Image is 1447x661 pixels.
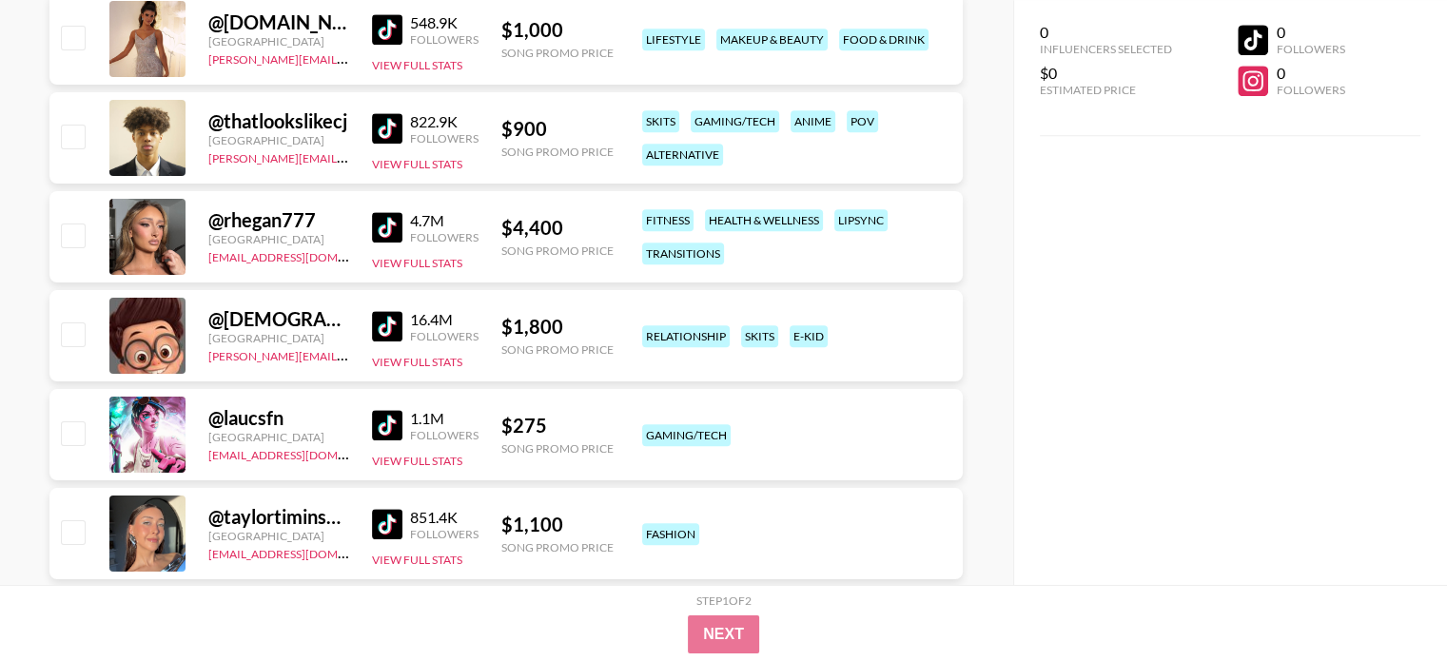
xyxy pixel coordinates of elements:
[642,110,679,132] div: skits
[642,209,694,231] div: fitness
[208,208,349,232] div: @ rhegan777
[372,212,402,243] img: TikTok
[410,428,479,442] div: Followers
[1352,566,1424,638] iframe: Drift Widget Chat Controller
[791,110,835,132] div: anime
[372,553,462,567] button: View Full Stats
[410,32,479,47] div: Followers
[642,325,730,347] div: relationship
[1276,23,1344,42] div: 0
[834,209,888,231] div: lipsync
[642,243,724,264] div: transitions
[208,49,490,67] a: [PERSON_NAME][EMAIL_ADDRESS][DOMAIN_NAME]
[208,430,349,444] div: [GEOGRAPHIC_DATA]
[372,410,402,440] img: TikTok
[501,216,614,240] div: $ 4,400
[410,508,479,527] div: 851.4K
[501,342,614,357] div: Song Promo Price
[501,145,614,159] div: Song Promo Price
[372,256,462,270] button: View Full Stats
[501,46,614,60] div: Song Promo Price
[642,29,705,50] div: lifestyle
[501,414,614,437] div: $ 275
[410,13,479,32] div: 548.9K
[208,246,400,264] a: [EMAIL_ADDRESS][DOMAIN_NAME]
[208,543,400,561] a: [EMAIL_ADDRESS][DOMAIN_NAME]
[372,14,402,45] img: TikTok
[208,331,349,345] div: [GEOGRAPHIC_DATA]
[372,355,462,369] button: View Full Stats
[208,147,490,165] a: [PERSON_NAME][EMAIL_ADDRESS][DOMAIN_NAME]
[501,117,614,141] div: $ 900
[642,144,723,165] div: alternative
[410,527,479,541] div: Followers
[410,329,479,343] div: Followers
[208,406,349,430] div: @ laucsfn
[501,441,614,456] div: Song Promo Price
[208,505,349,529] div: @ taylortiminskas
[501,315,614,339] div: $ 1,800
[716,29,828,50] div: makeup & beauty
[642,523,699,545] div: fashion
[688,615,759,653] button: Next
[410,211,479,230] div: 4.7M
[208,345,490,363] a: [PERSON_NAME][EMAIL_ADDRESS][DOMAIN_NAME]
[208,444,400,462] a: [EMAIL_ADDRESS][DOMAIN_NAME]
[696,593,752,608] div: Step 1 of 2
[410,409,479,428] div: 1.1M
[410,310,479,329] div: 16.4M
[208,10,349,34] div: @ [DOMAIN_NAME]
[208,529,349,543] div: [GEOGRAPHIC_DATA]
[847,110,878,132] div: pov
[410,112,479,131] div: 822.9K
[1040,42,1172,56] div: Influencers Selected
[208,307,349,331] div: @ [DEMOGRAPHIC_DATA]
[1276,83,1344,97] div: Followers
[1040,83,1172,97] div: Estimated Price
[501,243,614,258] div: Song Promo Price
[1040,64,1172,83] div: $0
[410,230,479,244] div: Followers
[839,29,929,50] div: food & drink
[372,509,402,539] img: TikTok
[208,133,349,147] div: [GEOGRAPHIC_DATA]
[208,34,349,49] div: [GEOGRAPHIC_DATA]
[1276,64,1344,83] div: 0
[741,325,778,347] div: skits
[208,232,349,246] div: [GEOGRAPHIC_DATA]
[501,540,614,554] div: Song Promo Price
[372,454,462,468] button: View Full Stats
[1276,42,1344,56] div: Followers
[790,325,828,347] div: e-kid
[501,513,614,536] div: $ 1,100
[705,209,823,231] div: health & wellness
[372,113,402,144] img: TikTok
[691,110,779,132] div: gaming/tech
[372,157,462,171] button: View Full Stats
[642,424,731,446] div: gaming/tech
[410,131,479,146] div: Followers
[372,58,462,72] button: View Full Stats
[372,311,402,341] img: TikTok
[208,109,349,133] div: @ thatlookslikecj
[501,18,614,42] div: $ 1,000
[1040,23,1172,42] div: 0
